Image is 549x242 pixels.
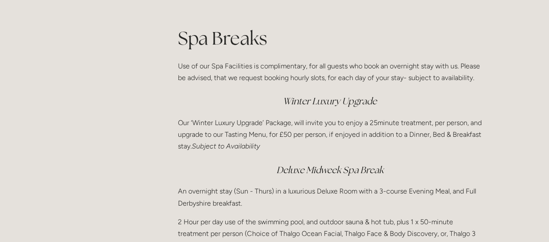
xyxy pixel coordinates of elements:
em: Deluxe Midweek Spa Break [276,164,384,176]
em: Subject to Availability [192,142,260,150]
em: Winter Luxury Upgrade [283,95,377,107]
p: Our ‘Winter Luxury Upgrade’ Package, will invite you to enjoy a 25minute treatment, per person, a... [178,117,482,152]
p: An overnight stay (Sun - Thurs) in a luxurious Deluxe Room with a 3-course Evening Meal, and Full... [178,185,482,209]
h1: Spa Breaks [178,26,482,51]
p: Use of our Spa Facilities is complimentary, for all guests who book an overnight stay with us. Pl... [178,60,482,84]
